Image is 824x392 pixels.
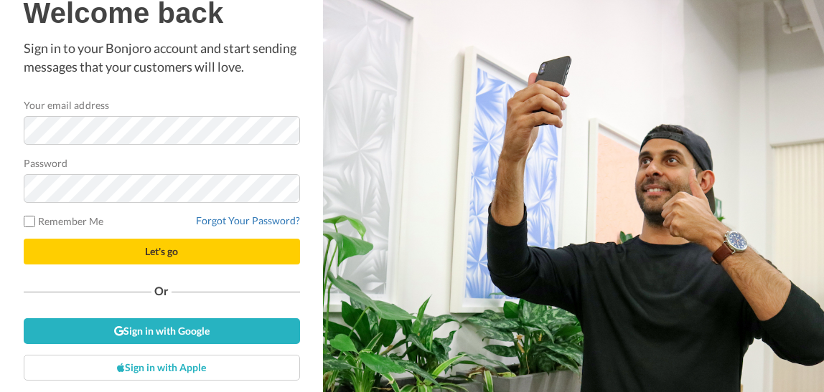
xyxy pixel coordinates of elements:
span: Or [151,286,172,296]
label: Your email address [24,97,109,113]
a: Forgot Your Password? [196,214,300,226]
button: Let's go [24,239,300,264]
a: Sign in with Google [24,318,300,344]
label: Remember Me [24,214,104,229]
label: Password [24,156,68,171]
p: Sign in to your Bonjoro account and start sending messages that your customers will love. [24,39,300,76]
input: Remember Me [24,216,35,227]
span: Let's go [145,245,178,257]
a: Sign in with Apple [24,355,300,381]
